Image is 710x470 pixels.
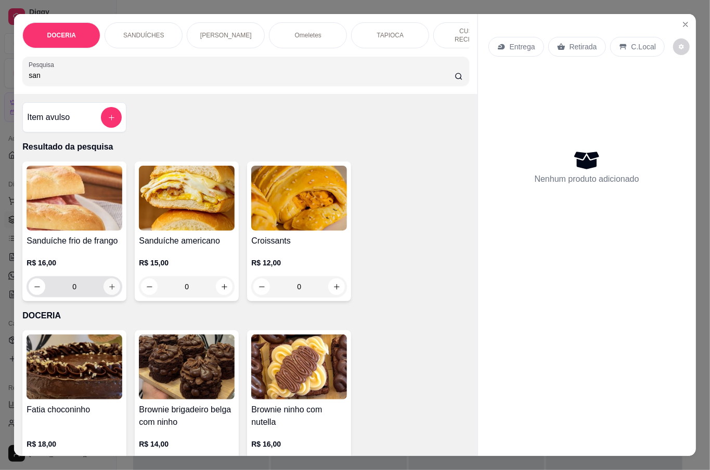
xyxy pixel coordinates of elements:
button: decrease-product-quantity [141,278,158,295]
p: Retirada [570,42,597,52]
button: add-separate-item [101,107,122,128]
h4: Item avulso [27,111,70,124]
p: Entrega [510,42,535,52]
p: C.Local [631,42,656,52]
img: product-image [27,166,122,231]
p: CUSCUZ RECHEADO [442,27,502,44]
p: R$ 16,00 [251,439,347,449]
img: product-image [139,334,235,399]
img: product-image [27,334,122,399]
h4: Brownie brigadeiro belga com ninho [139,404,235,428]
p: R$ 16,00 [27,258,122,268]
h4: Sanduíche frio de frango [27,235,122,247]
img: product-image [251,166,347,231]
img: product-image [139,166,235,231]
p: R$ 14,00 [139,439,235,449]
img: product-image [251,334,347,399]
button: decrease-product-quantity [673,38,690,55]
label: Pesquisa [29,60,58,69]
h4: Fatia choconinho [27,404,122,416]
h4: Croissants [251,235,347,247]
h4: Sanduíche americano [139,235,235,247]
button: increase-product-quantity [104,278,120,295]
p: R$ 18,00 [27,439,122,449]
button: decrease-product-quantity [29,278,45,295]
p: Resultado da pesquisa [22,141,469,153]
button: Close [677,16,694,33]
p: TAPIOCA [377,31,404,39]
p: DOCERIA [47,31,76,39]
p: [PERSON_NAME] [200,31,252,39]
p: DOCERIA [22,310,469,322]
p: Omeletes [295,31,321,39]
p: R$ 12,00 [251,258,347,268]
button: increase-product-quantity [216,278,233,295]
p: SANDUÍCHES [123,31,164,39]
p: R$ 15,00 [139,258,235,268]
h4: Brownie ninho com nutella [251,404,347,428]
input: Pesquisa [29,70,455,80]
p: Nenhum produto adicionado [535,173,639,185]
